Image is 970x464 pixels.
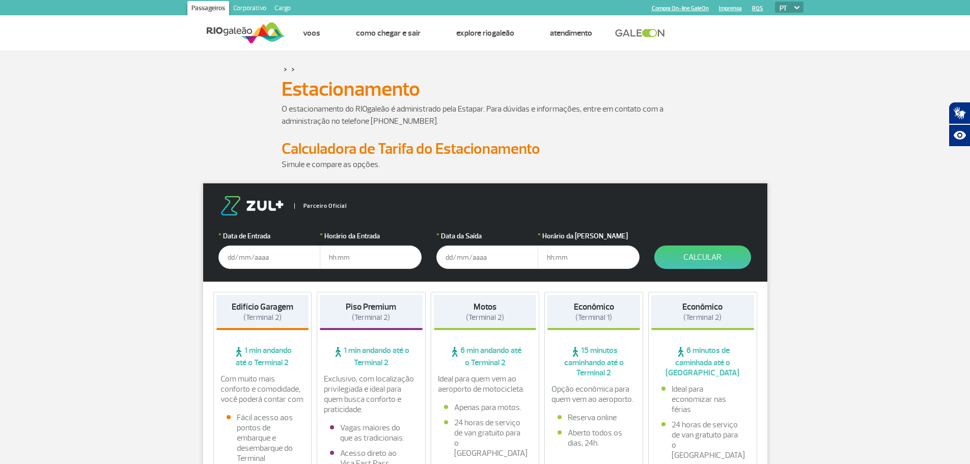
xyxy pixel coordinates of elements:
strong: Piso Premium [346,302,396,312]
p: Com muito mais conforto e comodidade, você poderá contar com: [220,374,305,404]
button: Calcular [654,245,751,269]
button: Abrir recursos assistivos. [949,124,970,147]
div: Plugin de acessibilidade da Hand Talk. [949,102,970,147]
span: Parceiro Oficial [294,203,347,209]
a: Compra On-line GaleOn [652,5,709,12]
label: Data da Saída [436,231,538,241]
a: Voos [303,28,320,38]
span: 6 minutos de caminhada até o [GEOGRAPHIC_DATA] [651,345,754,378]
li: Fácil acesso aos pontos de embarque e desembarque do Terminal [227,413,299,463]
a: Como chegar e sair [356,28,421,38]
label: Horário da [PERSON_NAME] [538,231,640,241]
input: dd/mm/aaaa [218,245,320,269]
button: Abrir tradutor de língua de sinais. [949,102,970,124]
li: Ideal para economizar nas férias [661,384,744,415]
strong: Edifício Garagem [232,302,293,312]
a: Atendimento [550,28,592,38]
a: Cargo [270,1,295,17]
span: (Terminal 2) [683,313,722,322]
a: > [284,63,287,75]
span: (Terminal 1) [575,313,612,322]
input: hh:mm [320,245,422,269]
input: hh:mm [538,245,640,269]
strong: Motos [474,302,496,312]
p: O estacionamento do RIOgaleão é administrado pela Estapar. Para dúvidas e informações, entre em c... [282,103,689,127]
li: 24 horas de serviço de van gratuito para o [GEOGRAPHIC_DATA] [444,418,526,458]
span: 15 minutos caminhando até o Terminal 2 [547,345,640,378]
input: dd/mm/aaaa [436,245,538,269]
li: Vagas maiores do que as tradicionais. [330,423,412,443]
a: Explore RIOgaleão [456,28,514,38]
span: 1 min andando até o Terminal 2 [320,345,423,368]
a: Passageiros [187,1,229,17]
h1: Estacionamento [282,80,689,98]
li: 24 horas de serviço de van gratuito para o [GEOGRAPHIC_DATA] [661,420,744,460]
li: Reserva online [558,413,630,423]
h2: Calculadora de Tarifa do Estacionamento [282,140,689,158]
a: Imprensa [719,5,742,12]
strong: Econômico [682,302,723,312]
span: (Terminal 2) [466,313,504,322]
span: 1 min andando até o Terminal 2 [216,345,309,368]
p: Ideal para quem vem ao aeroporto de motocicleta. [438,374,533,394]
a: RQS [752,5,763,12]
a: Corporativo [229,1,270,17]
strong: Econômico [574,302,614,312]
img: logo-zul.png [218,196,286,215]
p: Exclusivo, com localização privilegiada e ideal para quem busca conforto e praticidade. [324,374,419,415]
span: (Terminal 2) [352,313,390,322]
li: Apenas para motos. [444,402,526,413]
li: Aberto todos os dias, 24h. [558,428,630,448]
p: Simule e compare as opções. [282,158,689,171]
span: 6 min andando até o Terminal 2 [434,345,537,368]
label: Horário da Entrada [320,231,422,241]
label: Data de Entrada [218,231,320,241]
p: Opção econômica para quem vem ao aeroporto. [551,384,636,404]
a: > [291,63,295,75]
span: (Terminal 2) [243,313,282,322]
